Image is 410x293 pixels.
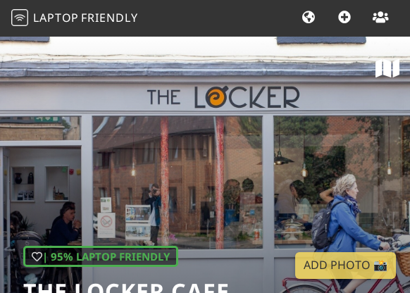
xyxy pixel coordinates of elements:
a: LaptopFriendly LaptopFriendly [11,6,138,31]
a: Add Photo 📸 [295,252,396,279]
span: Friendly [81,10,137,25]
span: Laptop [33,10,79,25]
img: LaptopFriendly [11,9,28,26]
div: | 95% Laptop Friendly [23,246,178,267]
